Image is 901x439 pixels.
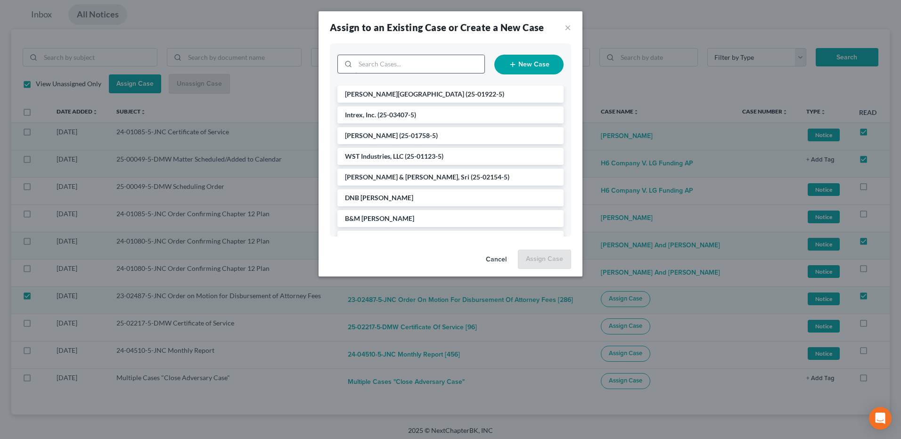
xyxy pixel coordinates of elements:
span: B&M [PERSON_NAME] [345,214,414,222]
span: (25-03407-5) [377,111,416,119]
span: WST Industries, LLC [345,152,403,160]
span: [PERSON_NAME] & [PERSON_NAME], Sri [345,173,469,181]
span: (25-02154-5) [471,173,509,181]
span: (25-01922-5) [466,90,504,98]
input: Search Cases... [355,55,484,73]
span: Intrex, Inc. [345,111,376,119]
button: New Case [494,55,564,74]
span: (25-01758-5) [399,131,438,139]
span: (21-01955-5-DMW) [394,235,453,243]
span: B&M Realty, LLC [345,235,393,243]
button: Assign Case [518,250,571,269]
span: (25-01123-5) [405,152,443,160]
button: × [565,22,571,33]
button: Cancel [478,251,514,269]
span: [PERSON_NAME][GEOGRAPHIC_DATA] [345,90,464,98]
span: [PERSON_NAME] [345,131,398,139]
span: DNB [PERSON_NAME] [345,194,413,202]
div: Open Intercom Messenger [869,407,892,430]
strong: Assign to an Existing Case or Create a New Case [330,22,544,33]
